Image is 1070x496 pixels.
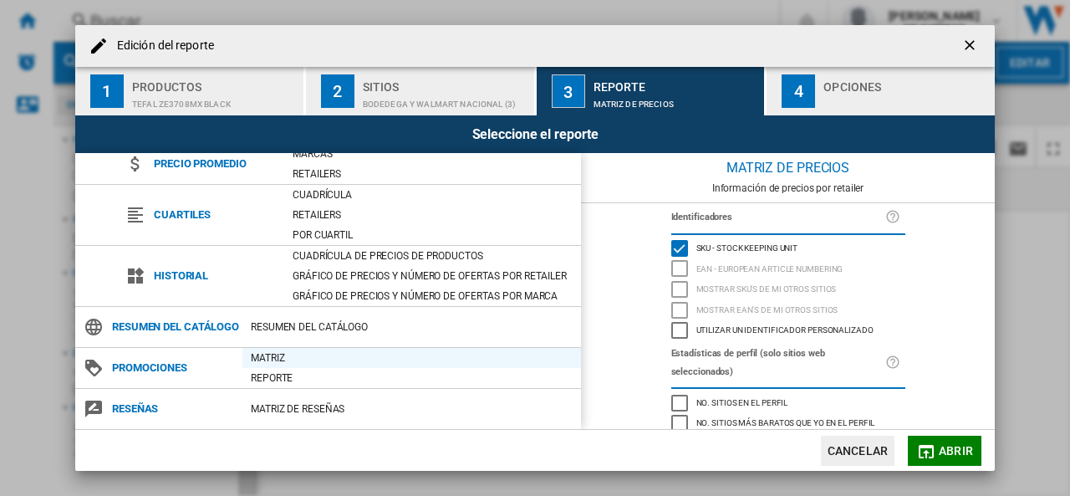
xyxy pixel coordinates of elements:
button: Cancelar [821,436,894,466]
span: Utilizar un identificador personalizado [696,323,874,335]
span: Historial [145,264,284,288]
span: Cuartiles [145,203,284,227]
div: 2 [321,74,354,108]
span: Promociones [104,356,242,380]
div: Gráfico de precios y número de ofertas por marca [284,288,581,304]
label: Estadísticas de perfil (solo sitios web seleccionados) [671,345,885,381]
button: 2 Sitios Bodedega y Walmart Nacional (3) [306,67,536,115]
div: Sitios [363,74,527,91]
div: Cuadrícula de precios de productos [284,248,581,264]
div: Cuadrícula [284,187,581,203]
span: Reseñas [104,397,242,421]
span: Resumen del catálogo [104,315,242,339]
span: Precio promedio [145,152,284,176]
div: Bodedega y Walmart Nacional (3) [363,91,527,109]
span: Abrir [939,444,973,458]
div: Gráfico de precios y número de ofertas por retailer [284,268,581,284]
div: Matriz de precios [581,153,995,182]
div: Seleccione el reporte [75,115,995,153]
button: 1 Productos TEFAL ZE3708MX BLACK [75,67,305,115]
div: TEFAL ZE3708MX BLACK [132,91,297,109]
span: No. sitios más baratos que yo en el perfil [696,416,875,427]
div: 3 [552,74,585,108]
md-checkbox: No. sitios en el perfil [671,392,905,413]
div: Matriz de precios [594,91,758,109]
md-checkbox: Mostrar EAN's de mi otros sitios [671,299,905,320]
div: Productos [132,74,297,91]
div: Reporte [242,370,581,386]
span: EAN - European Article Numbering [696,262,843,274]
md-dialog: Edición del ... [75,25,995,472]
h4: Edición del reporte [109,38,214,54]
button: getI18NText('BUTTONS.CLOSE_DIALOG') [955,29,988,63]
div: Matriz de RESEÑAS [242,401,581,417]
div: Retailers [284,166,581,182]
md-checkbox: SKU - Stock Keeping Unit [671,238,905,259]
ng-md-icon: getI18NText('BUTTONS.CLOSE_DIALOG') [961,37,981,57]
button: Abrir [908,436,981,466]
md-checkbox: EAN - European Article Numbering [671,258,905,279]
button: 3 Reporte Matriz de precios [537,67,767,115]
div: Información de precios por retailer [581,182,995,194]
div: Matriz [242,350,581,366]
span: No. sitios en el perfil [696,396,788,407]
md-checkbox: No. sitios más baratos que yo en el perfil [671,413,905,434]
div: Por cuartil [284,227,581,243]
md-checkbox: Mostrar SKU'S de mi otros sitios [671,279,905,300]
md-checkbox: Utilizar un identificador personalizado [671,320,905,341]
span: Mostrar SKU'S de mi otros sitios [696,282,837,294]
label: Identificadores [671,208,885,227]
div: Retailers [284,207,581,223]
span: Mostrar EAN's de mi otros sitios [696,303,838,314]
div: 1 [90,74,124,108]
div: Opciones [823,74,988,91]
div: Resumen del catálogo [242,319,581,335]
div: Marcas [284,146,581,162]
span: SKU - Stock Keeping Unit [696,241,798,253]
div: Reporte [594,74,758,91]
button: 4 Opciones [767,67,995,115]
div: 4 [782,74,815,108]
